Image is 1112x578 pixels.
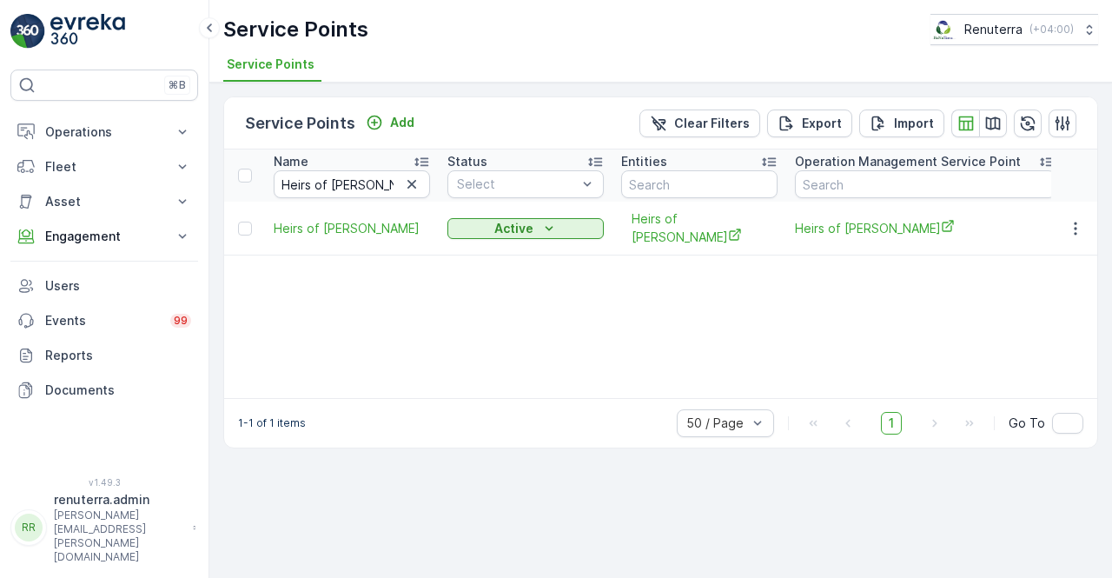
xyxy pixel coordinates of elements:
[10,14,45,49] img: logo
[10,477,198,488] span: v 1.49.3
[274,220,430,237] span: Heirs of [PERSON_NAME]
[10,115,198,149] button: Operations
[274,220,430,237] a: Heirs of Haju Mohammad Zainal Faraidooni
[767,110,852,137] button: Export
[245,111,355,136] p: Service Points
[54,508,184,564] p: [PERSON_NAME][EMAIL_ADDRESS][PERSON_NAME][DOMAIN_NAME]
[45,228,163,245] p: Engagement
[10,373,198,408] a: Documents
[632,210,767,246] a: Heirs of Haju Mohammad Zainal Faraidooni
[881,412,902,435] span: 1
[447,153,487,170] p: Status
[274,153,308,170] p: Name
[10,184,198,219] button: Asset
[227,56,314,73] span: Service Points
[621,170,778,198] input: Search
[621,153,667,170] p: Entities
[964,21,1023,38] p: Renuterra
[10,491,198,564] button: RRrenuterra.admin[PERSON_NAME][EMAIL_ADDRESS][PERSON_NAME][DOMAIN_NAME]
[802,115,842,132] p: Export
[1029,23,1074,37] p: ( +04:00 )
[50,14,125,49] img: logo_light-DOdMpM7g.png
[10,219,198,254] button: Engagement
[45,123,163,141] p: Operations
[494,220,533,237] p: Active
[174,314,188,328] p: 99
[10,338,198,373] a: Reports
[632,210,767,246] span: Heirs of [PERSON_NAME]
[930,20,957,39] img: Screenshot_2024-07-26_at_13.33.01.png
[45,158,163,176] p: Fleet
[45,347,191,364] p: Reports
[238,222,252,236] div: Toggle Row Selected
[45,382,191,399] p: Documents
[10,303,198,338] a: Events99
[639,110,760,137] button: Clear Filters
[894,115,934,132] p: Import
[45,277,191,295] p: Users
[15,514,43,541] div: RR
[390,114,414,131] p: Add
[45,193,163,210] p: Asset
[169,78,186,92] p: ⌘B
[45,312,160,329] p: Events
[359,112,421,133] button: Add
[457,176,577,193] p: Select
[1009,415,1045,432] span: Go To
[447,218,604,239] button: Active
[930,14,1098,45] button: Renuterra(+04:00)
[795,219,1056,237] span: Heirs of [PERSON_NAME]
[795,170,1056,198] input: Search
[859,110,944,137] button: Import
[10,149,198,184] button: Fleet
[674,115,750,132] p: Clear Filters
[795,219,1056,237] a: Heirs of Haju Mohammad Zainal Faraidooni
[223,16,368,43] p: Service Points
[10,269,198,303] a: Users
[795,153,1021,170] p: Operation Management Service Point
[54,491,184,508] p: renuterra.admin
[238,416,306,430] p: 1-1 of 1 items
[274,170,430,198] input: Search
